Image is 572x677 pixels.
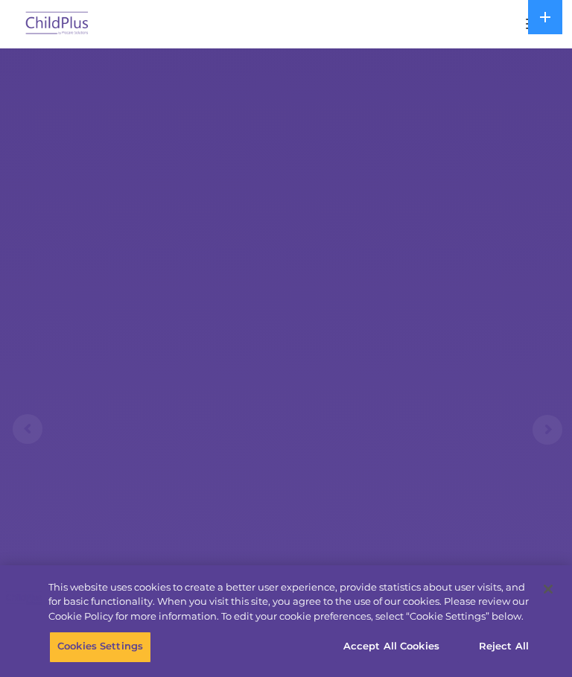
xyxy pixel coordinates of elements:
[457,631,550,662] button: Reject All
[532,573,565,606] button: Close
[49,631,151,662] button: Cookies Settings
[48,580,532,624] div: This website uses cookies to create a better user experience, provide statistics about user visit...
[22,7,92,42] img: ChildPlus by Procare Solutions
[335,631,448,662] button: Accept All Cookies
